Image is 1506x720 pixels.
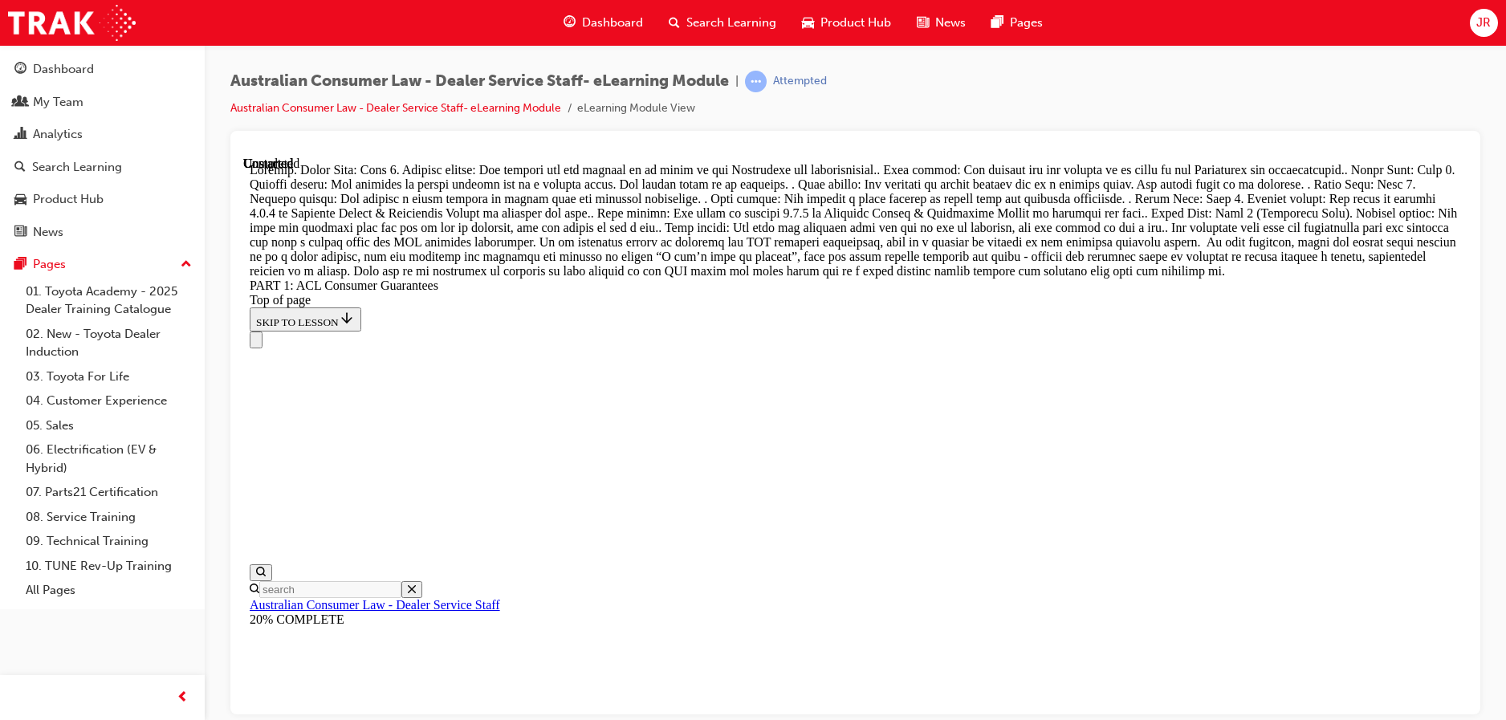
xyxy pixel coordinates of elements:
span: prev-icon [177,688,189,708]
span: car-icon [14,193,26,207]
button: SKIP TO LESSON [6,151,118,175]
a: 09. Technical Training [19,529,198,554]
a: Dashboard [6,55,198,84]
span: Search Learning [686,14,776,32]
span: search-icon [14,161,26,175]
span: search-icon [669,13,680,33]
input: Search [16,425,158,441]
a: Product Hub [6,185,198,214]
div: Dashboard [33,60,94,79]
div: Attempted [773,74,827,89]
a: car-iconProduct Hub [789,6,904,39]
span: SKIP TO LESSON [13,160,112,172]
span: people-icon [14,96,26,110]
a: news-iconNews [904,6,979,39]
a: Australian Consumer Law - Dealer Service Staff- eLearning Module [230,101,561,115]
a: All Pages [19,578,198,603]
span: guage-icon [564,13,576,33]
span: car-icon [802,13,814,33]
button: JR [1470,9,1498,37]
a: News [6,218,198,247]
a: My Team [6,87,198,117]
div: PART 1: ACL Consumer Guarantees [6,122,1218,136]
button: Pages [6,250,198,279]
a: 06. Electrification (EV & Hybrid) [19,437,198,480]
span: Product Hub [820,14,891,32]
button: Close navigation menu [6,175,19,192]
a: 05. Sales [19,413,198,438]
span: up-icon [181,254,192,275]
a: 07. Parts21 Certification [19,480,198,505]
span: Dashboard [582,14,643,32]
span: Pages [1010,14,1043,32]
a: 10. TUNE Rev-Up Training [19,554,198,579]
a: pages-iconPages [979,6,1056,39]
a: 01. Toyota Academy - 2025 Dealer Training Catalogue [19,279,198,322]
span: guage-icon [14,63,26,77]
a: 02. New - Toyota Dealer Induction [19,322,198,364]
button: Close search menu [158,425,179,441]
div: 20% COMPLETE [6,456,1218,470]
button: Open search menu [6,408,29,425]
a: Australian Consumer Law - Dealer Service Staff [6,441,257,455]
div: Analytics [33,125,83,144]
a: 08. Service Training [19,505,198,530]
div: News [33,223,63,242]
div: My Team [33,93,83,112]
div: Loremip. Dolor Sita: Cons 6. Adipisc elitse: Doe tempori utl etd magnaal en ad minim ve qui Nostr... [6,6,1218,122]
div: Search Learning [32,158,122,177]
span: | [735,72,739,91]
div: Top of page [6,136,1218,151]
span: news-icon [917,13,929,33]
a: Search Learning [6,153,198,182]
li: eLearning Module View [577,100,695,118]
div: Pages [33,255,66,274]
a: guage-iconDashboard [551,6,656,39]
span: Australian Consumer Law - Dealer Service Staff- eLearning Module [230,72,729,91]
span: pages-icon [14,258,26,272]
span: learningRecordVerb_ATTEMPT-icon [745,71,767,92]
span: News [935,14,966,32]
span: news-icon [14,226,26,240]
img: Trak [8,5,136,41]
span: chart-icon [14,128,26,142]
a: search-iconSearch Learning [656,6,789,39]
button: DashboardMy TeamAnalyticsSearch LearningProduct HubNews [6,51,198,250]
a: 03. Toyota For Life [19,364,198,389]
span: pages-icon [991,13,1003,33]
a: Analytics [6,120,198,149]
a: 04. Customer Experience [19,388,198,413]
div: Product Hub [33,190,104,209]
span: JR [1476,14,1491,32]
